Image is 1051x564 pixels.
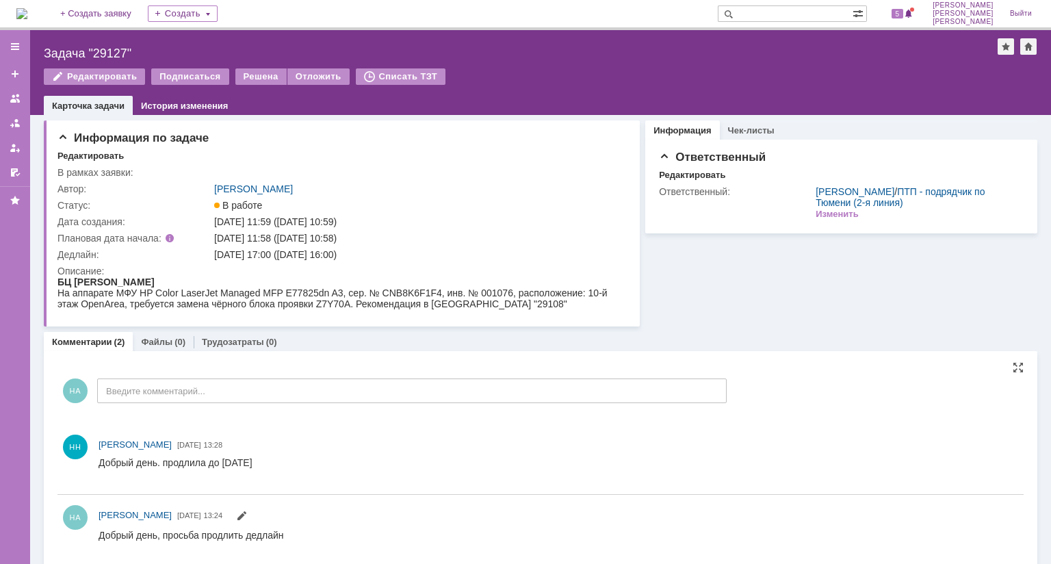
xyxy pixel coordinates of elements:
div: Редактировать [659,170,725,181]
span: 13:24 [204,511,223,520]
a: Мои согласования [4,162,26,183]
a: [PERSON_NAME] [99,438,172,452]
div: Редактировать [57,151,124,162]
span: НА [63,379,88,403]
span: Расширенный поиск [853,6,866,19]
div: Ответственный: [659,186,813,197]
a: ПТП - подрядчик по Тюмени (2-я линия) [816,186,985,208]
span: В работе [214,200,262,211]
div: [DATE] 11:58 ([DATE] 10:58) [214,233,621,244]
a: История изменения [141,101,228,111]
div: (0) [266,337,277,347]
a: Заявки в моей ответственности [4,112,26,134]
div: Статус: [57,200,211,211]
div: Изменить [816,209,859,220]
a: [PERSON_NAME] [99,509,172,522]
div: Дедлайн: [57,249,211,260]
a: Комментарии [52,337,112,347]
a: Мои заявки [4,137,26,159]
span: Ответственный [659,151,766,164]
span: [PERSON_NAME] [933,10,994,18]
div: (2) [114,337,125,347]
div: В рамках заявки: [57,167,211,178]
span: 5 [892,9,904,18]
div: (0) [174,337,185,347]
a: [PERSON_NAME] [816,186,894,197]
span: [DATE] [177,511,201,520]
img: logo [16,8,27,19]
span: [PERSON_NAME] [933,18,994,26]
div: Автор: [57,183,211,194]
a: [PERSON_NAME] [214,183,293,194]
a: Трудозатраты [202,337,264,347]
span: Информация по задаче [57,131,209,144]
div: Дата создания: [57,216,211,227]
a: Информация [653,125,711,136]
div: Плановая дата начала: [57,233,195,244]
div: [DATE] 11:59 ([DATE] 10:59) [214,216,621,227]
span: Редактировать [236,512,247,523]
a: Перейти на домашнюю страницу [16,8,27,19]
div: / [816,186,1017,208]
div: Добавить в избранное [998,38,1014,55]
a: Карточка задачи [52,101,125,111]
div: Задача "29127" [44,47,998,60]
div: Создать [148,5,218,22]
a: Заявки на командах [4,88,26,110]
a: Чек-листы [728,125,775,136]
span: [PERSON_NAME] [933,1,994,10]
div: Описание: [57,266,623,277]
span: [PERSON_NAME] [99,510,172,520]
span: [PERSON_NAME] [99,439,172,450]
a: Создать заявку [4,63,26,85]
div: На всю страницу [1013,362,1024,373]
span: 13:28 [204,441,223,449]
a: Файлы [141,337,172,347]
div: [DATE] 17:00 ([DATE] 16:00) [214,249,621,260]
div: Сделать домашней страницей [1020,38,1037,55]
span: [DATE] [177,441,201,449]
